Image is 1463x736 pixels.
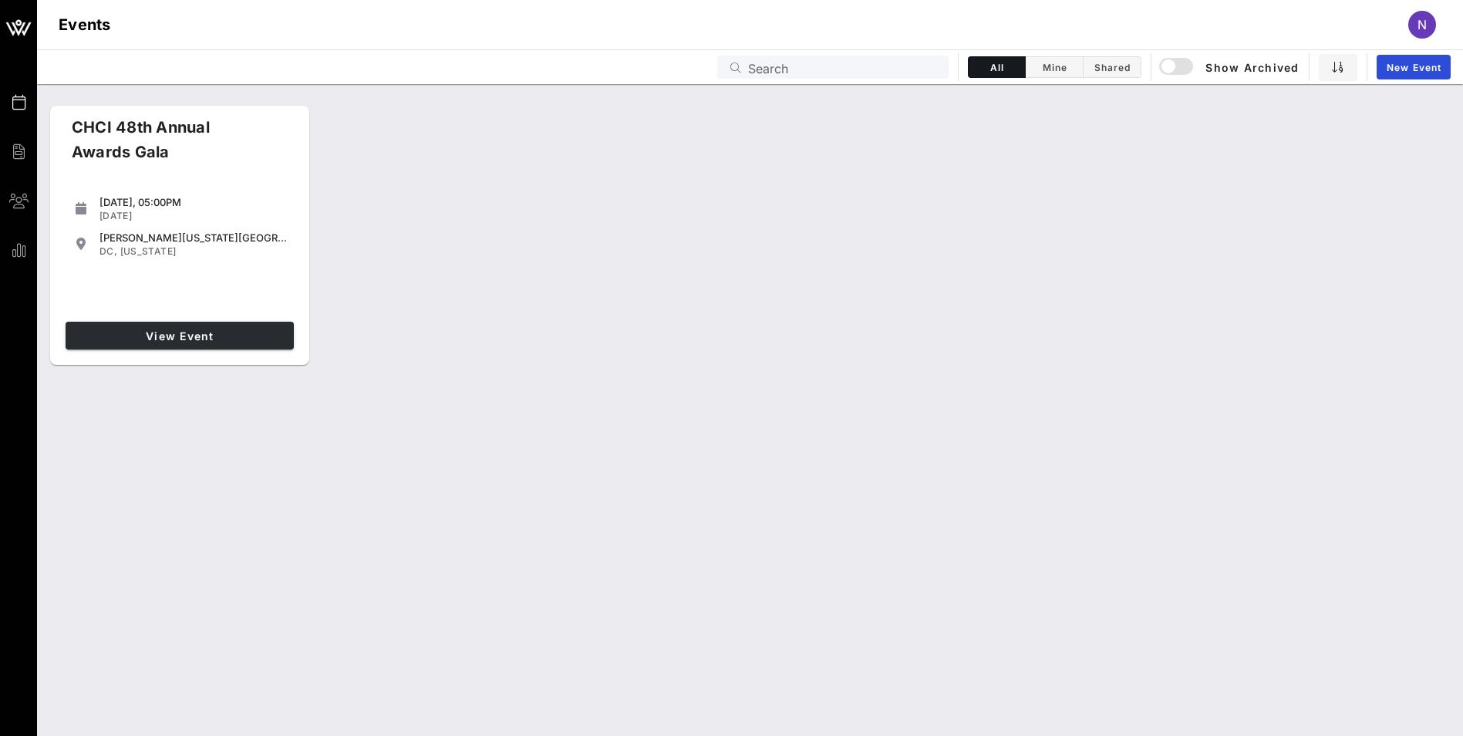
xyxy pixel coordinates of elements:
span: All [978,62,1016,73]
button: Show Archived [1161,53,1300,81]
div: [DATE], 05:00PM [99,196,288,208]
a: View Event [66,322,294,349]
span: [US_STATE] [120,245,177,257]
span: N [1417,17,1427,32]
div: [PERSON_NAME][US_STATE][GEOGRAPHIC_DATA] [99,231,288,244]
div: N [1408,11,1436,39]
span: DC, [99,245,117,257]
span: Show Archived [1161,58,1299,76]
span: View Event [72,329,288,343]
button: All [968,56,1026,78]
div: CHCI 48th Annual Awards Gala [59,115,277,177]
span: New Event [1386,62,1441,73]
h1: Events [59,12,111,37]
div: [DATE] [99,210,288,222]
a: New Event [1377,55,1451,79]
button: Mine [1026,56,1084,78]
span: Mine [1035,62,1074,73]
span: Shared [1093,62,1131,73]
button: Shared [1084,56,1141,78]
